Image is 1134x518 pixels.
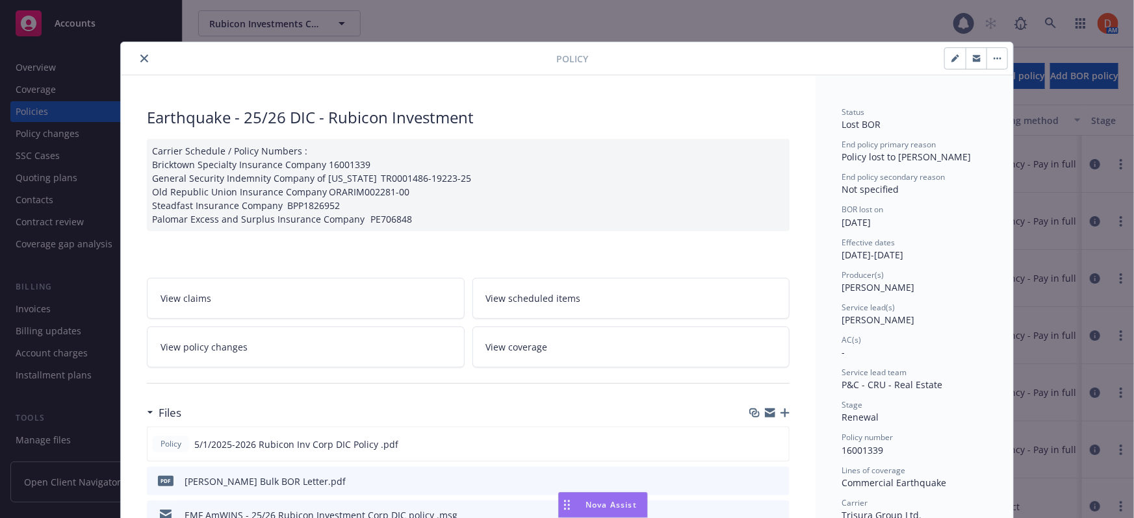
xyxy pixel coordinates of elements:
span: End policy primary reason [842,139,936,150]
span: Renewal [842,411,879,423]
span: [PERSON_NAME] [842,314,914,326]
span: 16001339 [842,444,883,456]
span: Status [842,106,864,117]
span: Policy [158,438,184,450]
span: Lost BOR [842,118,881,130]
a: View scheduled items [472,278,790,319]
span: Lines of coverage [842,465,905,476]
span: Carrier [842,497,868,508]
span: End policy secondary reason [842,171,945,182]
div: Earthquake - 25/26 DIC - Rubicon Investment [147,106,790,129]
div: Carrier Schedule / Policy Numbers : Bricktown Specialty Insurance Company 16001339 General Securi... [147,139,790,231]
div: Files [147,404,181,421]
span: Service lead team [842,367,907,378]
div: [DATE] - [DATE] [842,237,987,262]
span: Effective dates [842,237,895,248]
button: close [136,51,152,66]
a: View coverage [472,327,790,367]
a: View claims [147,278,465,319]
span: Producer(s) [842,269,884,280]
span: View claims [161,291,211,305]
h3: Files [159,404,181,421]
span: Service lead(s) [842,302,895,313]
span: P&C - CRU - Real Estate [842,378,942,391]
span: 5/1/2025-2026 Rubicon Inv Corp DIC Policy .pdf [194,438,398,451]
span: AC(s) [842,334,861,345]
span: View policy changes [161,340,248,354]
span: View scheduled items [486,291,581,305]
a: View policy changes [147,327,465,367]
button: download file [751,438,762,451]
span: [PERSON_NAME] [842,281,914,293]
span: - [842,346,845,358]
button: Nova Assist [558,492,648,518]
span: Policy lost to [PERSON_NAME] [842,151,971,163]
span: Stage [842,399,862,410]
div: Drag to move [559,493,575,517]
span: pdf [158,476,174,486]
span: Not specified [842,183,899,195]
span: View coverage [486,340,548,354]
span: Nova Assist [586,499,637,510]
span: BOR lost on [842,204,883,215]
div: [PERSON_NAME] Bulk BOR Letter.pdf [185,475,346,488]
span: [DATE] [842,216,871,228]
button: download file [752,475,762,488]
span: Policy number [842,432,893,443]
button: preview file [773,475,784,488]
span: Commercial Earthquake [842,476,946,489]
span: Policy [556,52,588,66]
button: preview file [772,438,784,451]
